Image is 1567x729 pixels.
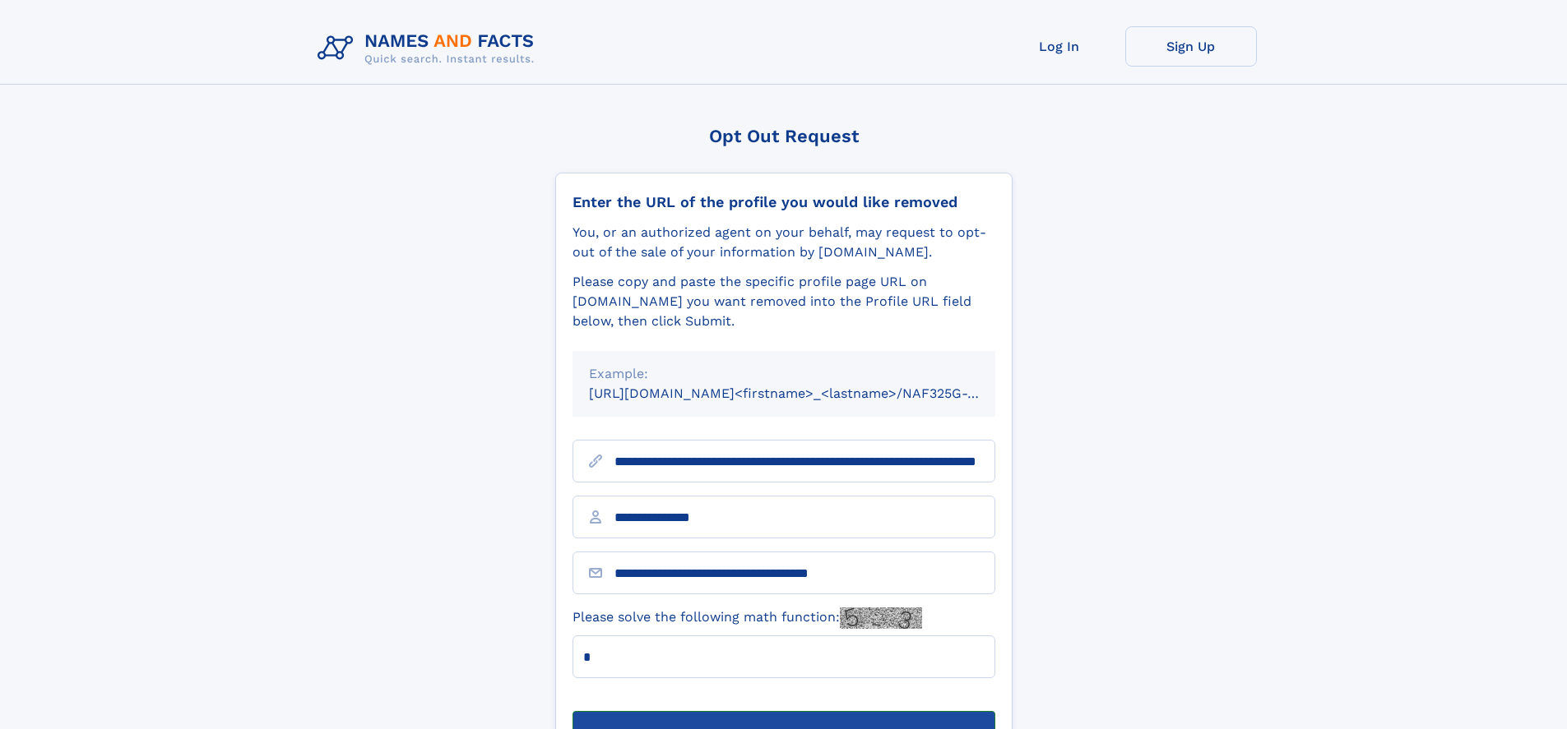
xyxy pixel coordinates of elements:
[589,385,1027,401] small: [URL][DOMAIN_NAME]<firstname>_<lastname>/NAF325G-xxxxxxxx
[573,607,922,629] label: Please solve the following math function:
[311,26,548,71] img: Logo Names and Facts
[1125,26,1257,67] a: Sign Up
[573,223,995,262] div: You, or an authorized agent on your behalf, may request to opt-out of the sale of your informatio...
[573,272,995,331] div: Please copy and paste the specific profile page URL on [DOMAIN_NAME] you want removed into the Pr...
[555,126,1013,146] div: Opt Out Request
[573,193,995,211] div: Enter the URL of the profile you would like removed
[589,364,979,384] div: Example:
[994,26,1125,67] a: Log In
